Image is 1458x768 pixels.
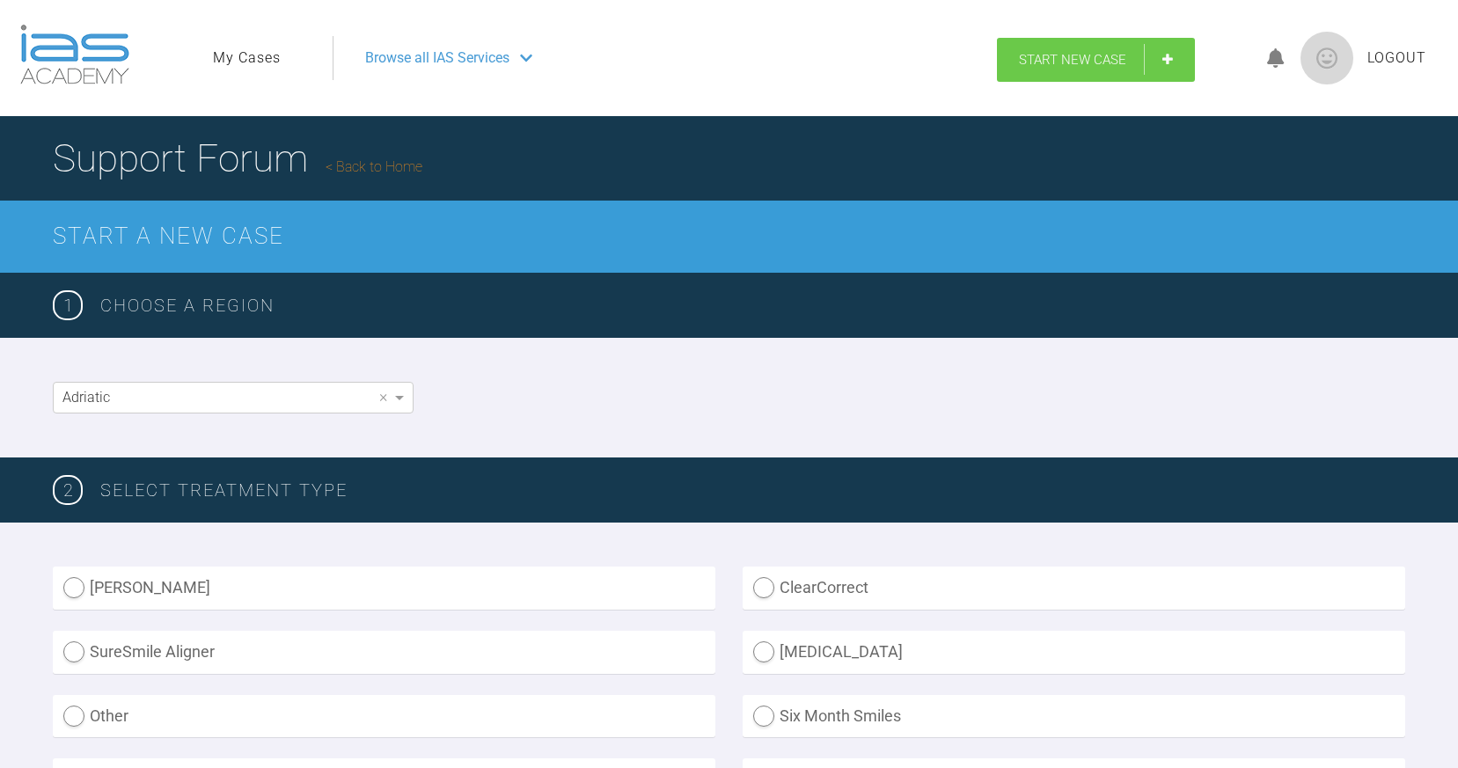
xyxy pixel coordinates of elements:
[62,389,110,406] span: Adriatic
[53,290,83,320] span: 1
[53,218,1405,255] h2: Start a New Case
[100,291,1405,319] h3: Choose a region
[326,158,422,175] a: Back to Home
[1300,32,1353,84] img: profile.png
[53,475,83,505] span: 2
[743,567,1405,610] label: ClearCorrect
[100,476,1405,504] h3: SELECT TREATMENT TYPE
[53,631,715,674] label: SureSmile Aligner
[997,38,1195,82] a: Start New Case
[213,47,281,69] a: My Cases
[743,695,1405,738] label: Six Month Smiles
[20,25,129,84] img: logo-light.3e3ef733.png
[1019,52,1126,68] span: Start New Case
[365,47,509,69] span: Browse all IAS Services
[743,631,1405,674] label: [MEDICAL_DATA]
[53,567,715,610] label: [PERSON_NAME]
[379,389,387,405] span: ×
[1367,47,1426,69] a: Logout
[53,695,715,738] label: Other
[376,383,391,413] span: Clear value
[53,128,422,189] h1: Support Forum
